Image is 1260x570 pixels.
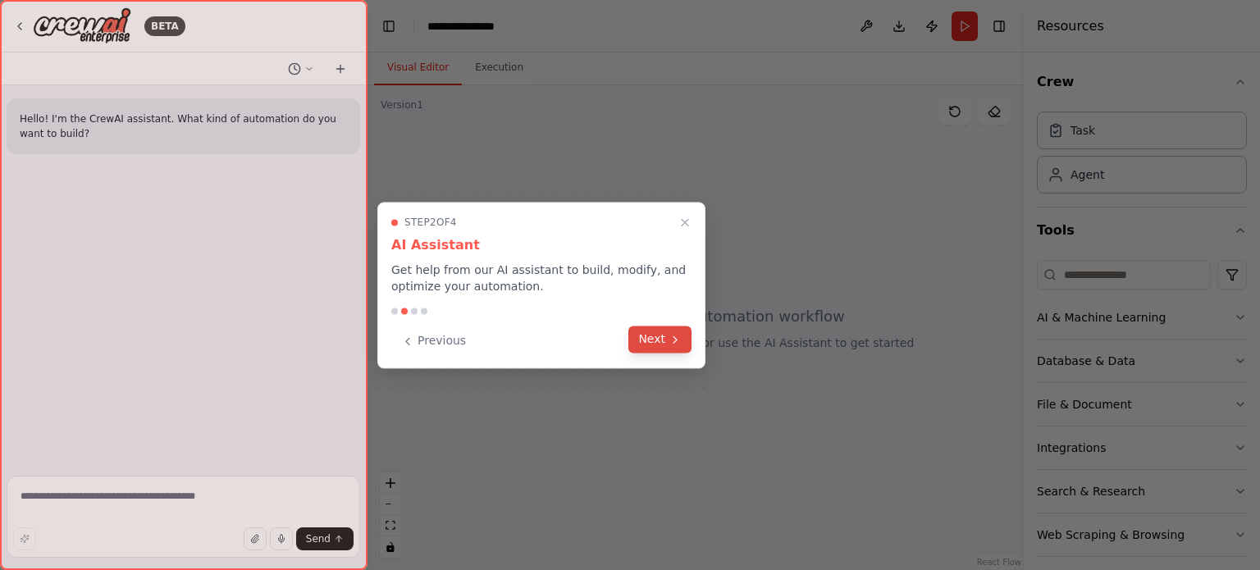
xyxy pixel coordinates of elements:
button: Hide left sidebar [377,15,400,38]
button: Previous [391,327,476,354]
button: Next [628,326,692,353]
span: Step 2 of 4 [404,216,457,229]
h3: AI Assistant [391,235,692,255]
button: Close walkthrough [675,212,695,232]
p: Get help from our AI assistant to build, modify, and optimize your automation. [391,262,692,294]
